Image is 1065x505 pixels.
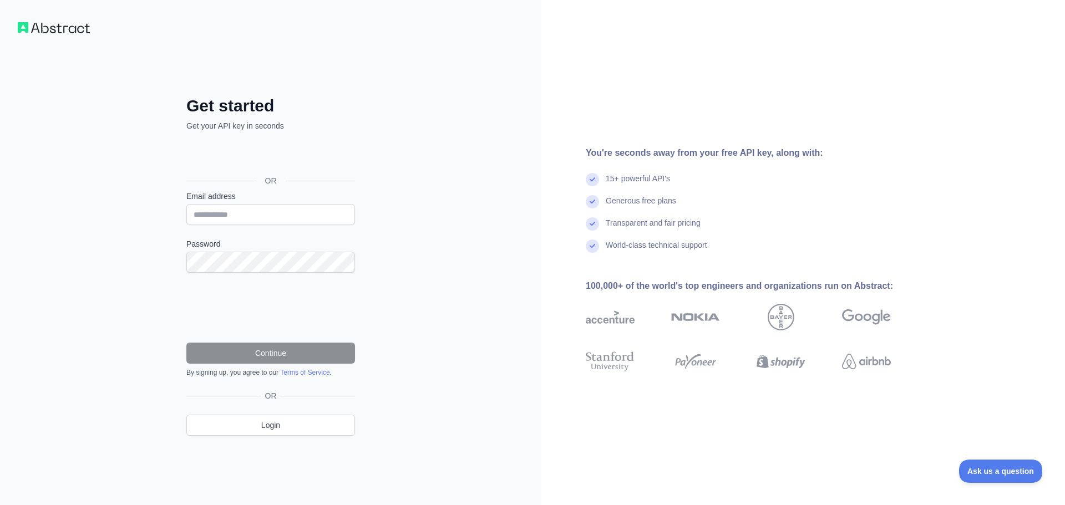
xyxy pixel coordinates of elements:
label: Password [186,238,355,249]
label: Email address [186,191,355,202]
img: google [842,304,891,330]
img: check mark [586,239,599,253]
span: OR [256,175,286,186]
iframe: Toggle Customer Support [959,460,1043,483]
div: World-class technical support [606,239,707,262]
a: Login [186,415,355,436]
div: Generous free plans [606,195,676,217]
iframe: Sign in with Google Button [181,144,358,168]
img: accenture [586,304,635,330]
img: Workflow [18,22,90,33]
div: You're seconds away from your free API key, along with: [586,146,926,160]
img: check mark [586,195,599,208]
div: By signing up, you agree to our . [186,368,355,377]
div: Transparent and fair pricing [606,217,701,239]
img: payoneer [671,349,720,374]
span: OR [261,390,281,401]
div: 15+ powerful API's [606,173,670,195]
a: Terms of Service [280,369,329,376]
img: stanford university [586,349,635,374]
img: nokia [671,304,720,330]
div: 100,000+ of the world's top engineers and organizations run on Abstract: [586,279,926,293]
img: bayer [768,304,794,330]
img: shopify [757,349,805,374]
img: check mark [586,173,599,186]
img: check mark [586,217,599,231]
img: airbnb [842,349,891,374]
button: Continue [186,343,355,364]
h2: Get started [186,96,355,116]
iframe: reCAPTCHA [186,286,355,329]
p: Get your API key in seconds [186,120,355,131]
